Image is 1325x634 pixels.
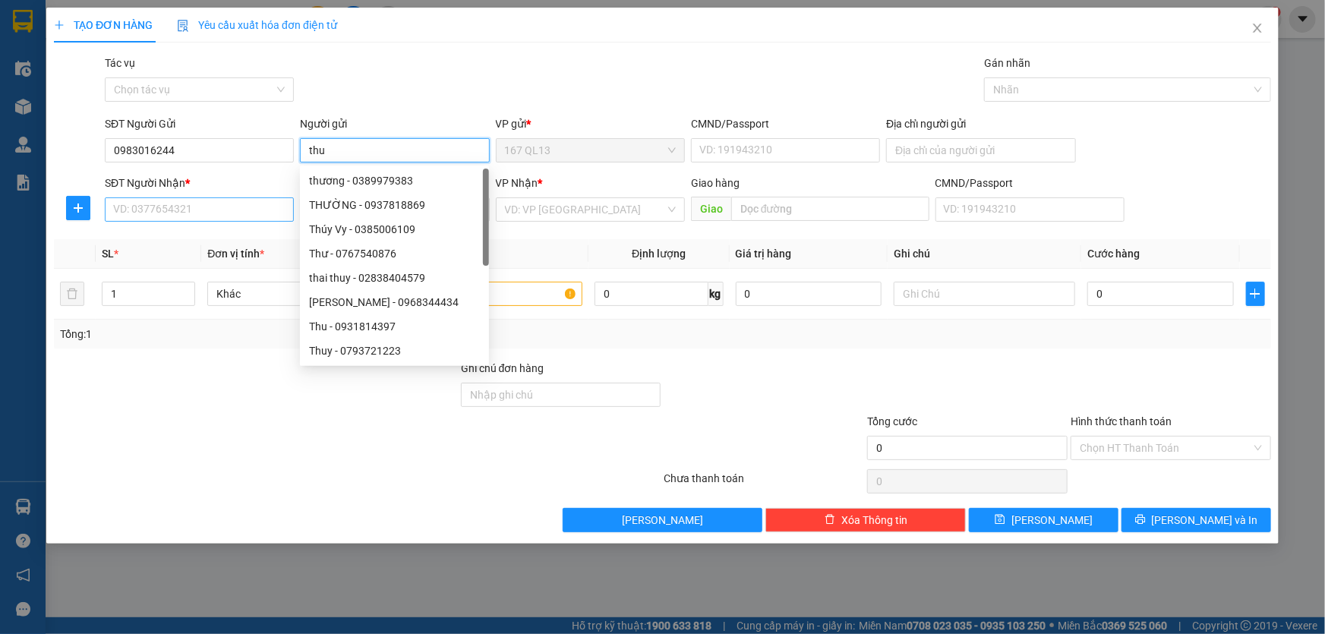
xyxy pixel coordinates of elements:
div: Thư - 0767540876 [309,245,480,262]
label: Hình thức thanh toán [1071,415,1172,427]
div: SĐT Người Nhận [105,175,294,191]
div: Thu - 0931814397 [309,318,480,335]
button: printer[PERSON_NAME] và In [1122,508,1271,532]
span: TẠO ĐƠN HÀNG [54,19,153,31]
div: CMND/Passport [691,115,880,132]
span: [PERSON_NAME] và In [1152,512,1258,528]
div: thương - 0389979383 [300,169,489,193]
div: Chưa thanh toán [663,470,866,497]
span: save [995,514,1005,526]
span: kg [708,282,724,306]
div: Thư - 0767540876 [300,241,489,266]
div: THƯỜNG - 0937818869 [309,197,480,213]
button: [PERSON_NAME] [563,508,763,532]
input: Dọc đường [731,197,929,221]
label: Tác vụ [105,57,135,69]
div: VP gửi [496,115,685,132]
span: Giao hàng [691,177,740,189]
div: Người gửi [300,115,489,132]
button: Close [1236,8,1279,50]
span: [PERSON_NAME] [1011,512,1093,528]
button: save[PERSON_NAME] [969,508,1118,532]
span: plus [67,202,90,214]
div: Thu - 0931814397 [300,314,489,339]
input: Ghi chú đơn hàng [461,383,661,407]
div: [PERSON_NAME] - 0968344434 [309,294,480,311]
span: plus [54,20,65,30]
label: Ghi chú đơn hàng [461,362,544,374]
span: Xóa Thông tin [841,512,907,528]
div: Thuy - 0793721223 [309,342,480,359]
div: Thúy Vy - 0385006109 [300,217,489,241]
img: icon [177,20,189,32]
input: Địa chỉ của người gửi [886,138,1075,162]
div: THƯỜNG - 0937818869 [300,193,489,217]
span: Yêu cầu xuất hóa đơn điện tử [177,19,337,31]
button: deleteXóa Thông tin [765,508,966,532]
label: Gán nhãn [984,57,1030,69]
div: Thuy - 0793721223 [300,339,489,363]
div: thai thuy - 02838404579 [309,270,480,286]
span: [PERSON_NAME] [622,512,703,528]
span: Giá trị hàng [736,248,792,260]
button: delete [60,282,84,306]
span: Khác [216,282,380,305]
span: Cước hàng [1087,248,1140,260]
span: VP Nhận [496,177,538,189]
span: Tổng cước [867,415,917,427]
input: Ghi Chú [894,282,1075,306]
button: plus [66,196,90,220]
span: plus [1247,288,1264,300]
span: 167 QL13 [505,139,676,162]
div: thai thuy - 02838404579 [300,266,489,290]
div: SĐT Người Gửi [105,115,294,132]
span: Giao [691,197,731,221]
span: close [1251,22,1263,34]
div: CMND/Passport [935,175,1125,191]
div: Tổng: 1 [60,326,512,342]
div: Thúy Vy - 0385006109 [309,221,480,238]
span: delete [825,514,835,526]
span: Đơn vị tính [207,248,264,260]
div: thuy dung - 0968344434 [300,290,489,314]
input: VD: Bàn, Ghế [401,282,582,306]
div: thương - 0389979383 [309,172,480,189]
div: Địa chỉ người gửi [886,115,1075,132]
span: Định lượng [632,248,686,260]
th: Ghi chú [888,239,1081,269]
input: 0 [736,282,882,306]
span: SL [102,248,114,260]
button: plus [1246,282,1265,306]
span: printer [1135,514,1146,526]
